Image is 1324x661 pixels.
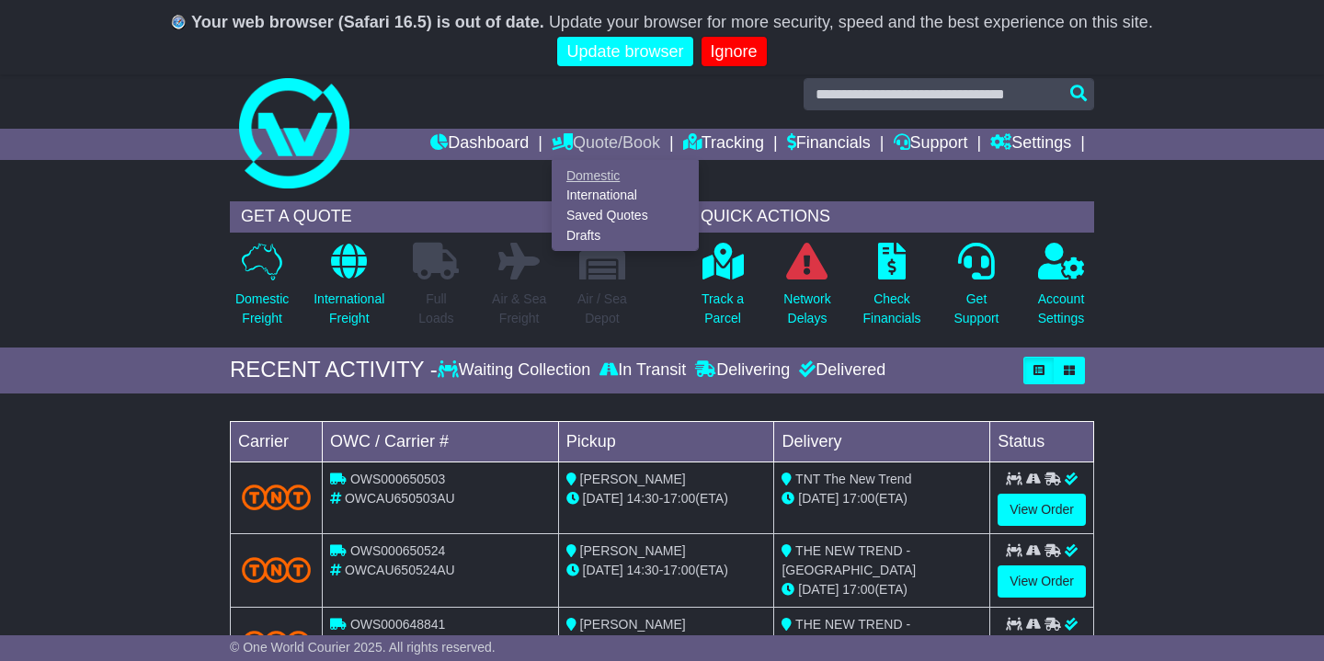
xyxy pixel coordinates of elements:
[782,617,916,651] span: THE NEW TREND - [GEOGRAPHIC_DATA]
[553,225,698,245] a: Drafts
[242,631,311,655] img: TNT_Domestic.png
[782,242,831,338] a: NetworkDelays
[794,360,885,381] div: Delivered
[691,360,794,381] div: Delivering
[553,165,698,186] a: Domestic
[595,360,691,381] div: In Transit
[663,563,695,577] span: 17:00
[787,129,871,160] a: Financials
[701,242,745,338] a: Track aParcel
[782,580,982,599] div: (ETA)
[552,160,699,251] div: Quote/Book
[894,129,968,160] a: Support
[430,129,529,160] a: Dashboard
[566,489,767,508] div: - (ETA)
[783,290,830,328] p: Network Delays
[553,206,698,226] a: Saved Quotes
[798,582,839,597] span: [DATE]
[1037,242,1086,338] a: AccountSettings
[242,557,311,582] img: TNT_Domestic.png
[990,129,1071,160] a: Settings
[350,472,446,486] span: OWS000650503
[580,472,686,486] span: [PERSON_NAME]
[413,290,459,328] p: Full Loads
[842,491,874,506] span: 17:00
[580,617,686,632] span: [PERSON_NAME]
[663,491,695,506] span: 17:00
[990,421,1094,462] td: Status
[350,617,446,632] span: OWS000648841
[583,491,623,506] span: [DATE]
[242,484,311,509] img: TNT_Domestic.png
[350,543,446,558] span: OWS000650524
[230,640,496,655] span: © One World Courier 2025. All rights reserved.
[795,472,911,486] span: TNT The New Trend
[774,421,990,462] td: Delivery
[842,582,874,597] span: 17:00
[627,563,659,577] span: 14:30
[557,37,692,67] a: Update browser
[782,489,982,508] div: (ETA)
[323,421,559,462] td: OWC / Carrier #
[580,543,686,558] span: [PERSON_NAME]
[345,491,455,506] span: OWCAU650503AU
[953,290,999,328] p: Get Support
[862,290,920,328] p: Check Financials
[553,186,698,206] a: International
[492,290,546,328] p: Air & Sea Freight
[191,13,544,31] b: Your web browser (Safari 16.5) is out of date.
[998,494,1086,526] a: View Order
[566,634,767,654] div: - (ETA)
[314,290,384,328] p: International Freight
[1038,290,1085,328] p: Account Settings
[627,491,659,506] span: 14:30
[690,201,1094,233] div: QUICK ACTIONS
[230,357,438,383] div: RECENT ACTIVITY -
[702,37,767,67] a: Ignore
[782,543,916,577] span: THE NEW TREND - [GEOGRAPHIC_DATA]
[683,129,764,160] a: Tracking
[552,129,660,160] a: Quote/Book
[583,563,623,577] span: [DATE]
[577,290,627,328] p: Air / Sea Depot
[862,242,921,338] a: CheckFinancials
[235,290,289,328] p: Domestic Freight
[231,421,323,462] td: Carrier
[798,491,839,506] span: [DATE]
[558,421,774,462] td: Pickup
[234,242,290,338] a: DomesticFreight
[549,13,1153,31] span: Update your browser for more security, speed and the best experience on this site.
[566,561,767,580] div: - (ETA)
[998,565,1086,598] a: View Order
[345,563,455,577] span: OWCAU650524AU
[702,290,744,328] p: Track a Parcel
[953,242,999,338] a: GetSupport
[313,242,385,338] a: InternationalFreight
[230,201,634,233] div: GET A QUOTE
[438,360,595,381] div: Waiting Collection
